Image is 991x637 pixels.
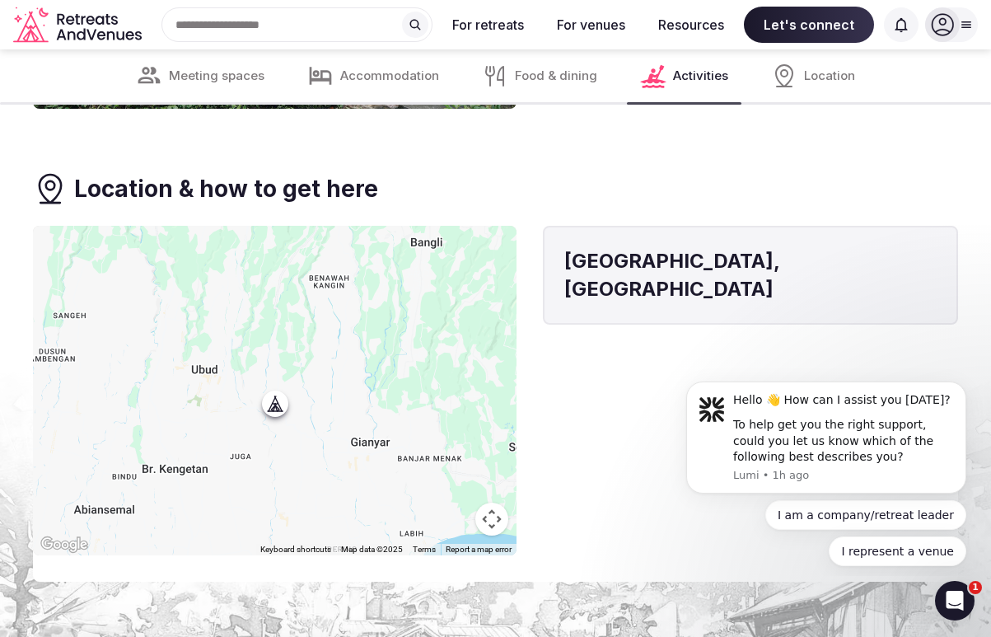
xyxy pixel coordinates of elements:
[969,581,982,594] span: 1
[645,7,737,43] button: Resources
[544,7,638,43] button: For venues
[260,544,331,555] button: Keyboard shortcuts
[13,7,145,44] svg: Retreats and Venues company logo
[935,581,975,621] iframe: Intercom live chat
[673,68,728,85] span: Activities
[564,247,937,302] h4: [GEOGRAPHIC_DATA], [GEOGRAPHIC_DATA]
[413,545,436,554] a: Terms (opens in new tab)
[744,7,874,43] span: Let's connect
[515,68,597,85] span: Food & dining
[475,503,508,536] button: Map camera controls
[74,173,378,205] h3: Location & how to get here
[169,68,264,85] span: Meeting spaces
[341,545,403,554] span: Map data ©2025
[661,367,991,576] iframe: Intercom notifications message
[446,545,512,554] a: Report a map error
[804,68,855,85] span: Location
[439,7,537,43] button: For retreats
[13,7,145,44] a: Visit the homepage
[340,68,439,85] span: Accommodation
[37,534,91,555] a: Open this area in Google Maps (opens a new window)
[37,534,91,555] img: Google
